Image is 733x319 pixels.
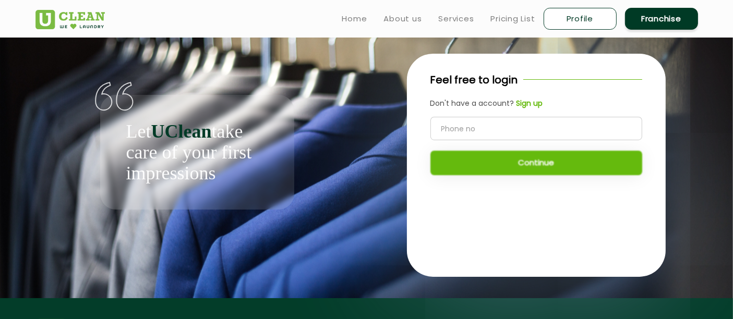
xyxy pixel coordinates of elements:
[514,98,543,109] a: Sign up
[439,13,474,25] a: Services
[544,8,617,30] a: Profile
[342,13,367,25] a: Home
[430,98,514,108] span: Don't have a account?
[625,8,698,30] a: Franchise
[126,121,268,183] p: Let take care of your first impressions
[35,10,105,29] img: UClean Laundry and Dry Cleaning
[95,82,134,111] img: quote-img
[384,13,422,25] a: About us
[516,98,543,108] b: Sign up
[430,72,518,88] p: Feel free to login
[151,121,211,142] b: UClean
[430,117,642,140] input: Phone no
[491,13,535,25] a: Pricing List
